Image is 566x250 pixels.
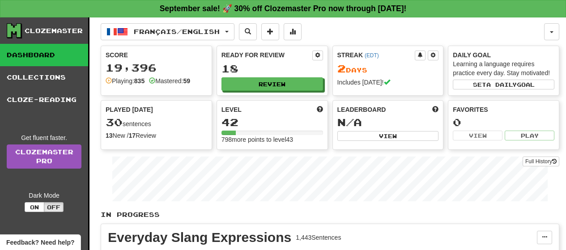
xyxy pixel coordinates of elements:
[337,63,439,75] div: Day s
[149,76,190,85] div: Mastered:
[160,4,407,13] strong: September sale! 🚀 30% off Clozemaster Pro now through [DATE]!
[337,62,346,75] span: 2
[365,52,379,59] a: (EDT)
[101,23,234,40] button: Français/English
[134,28,220,35] span: Français / English
[106,117,207,128] div: sentences
[453,105,554,114] div: Favorites
[106,105,153,114] span: Played [DATE]
[337,51,415,59] div: Streak
[337,105,386,114] span: Leaderboard
[453,80,554,89] button: Seta dailygoal
[486,81,517,88] span: a daily
[221,77,323,91] button: Review
[7,133,81,142] div: Get fluent faster.
[337,131,439,141] button: View
[7,144,81,169] a: ClozemasterPro
[453,59,554,77] div: Learning a language requires practice every day. Stay motivated!
[6,238,74,247] span: Open feedback widget
[221,63,323,74] div: 18
[239,23,257,40] button: Search sentences
[106,131,207,140] div: New / Review
[106,116,123,128] span: 30
[261,23,279,40] button: Add sentence to collection
[101,210,559,219] p: In Progress
[128,132,136,139] strong: 17
[134,77,145,85] strong: 835
[221,105,242,114] span: Level
[106,62,207,73] div: 19,396
[453,51,554,59] div: Daily Goal
[25,26,83,35] div: Clozemaster
[505,131,554,140] button: Play
[221,117,323,128] div: 42
[453,117,554,128] div: 0
[523,157,559,166] button: Full History
[317,105,323,114] span: Score more points to level up
[25,202,44,212] button: On
[44,202,64,212] button: Off
[432,105,438,114] span: This week in points, UTC
[7,191,81,200] div: Dark Mode
[284,23,302,40] button: More stats
[108,231,291,244] div: Everyday Slang Expressions
[106,51,207,59] div: Score
[221,51,312,59] div: Ready for Review
[221,135,323,144] div: 798 more points to level 43
[337,78,439,87] div: Includes [DATE]!
[106,132,113,139] strong: 13
[337,116,362,128] span: N/A
[183,77,190,85] strong: 59
[106,76,145,85] div: Playing:
[296,233,341,242] div: 1,443 Sentences
[453,131,502,140] button: View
